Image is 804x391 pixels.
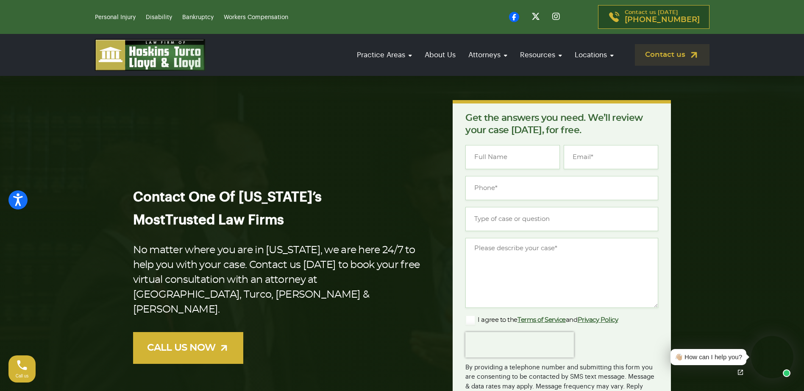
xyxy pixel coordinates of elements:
[564,145,658,169] input: Email*
[635,44,709,66] a: Contact us
[133,190,322,204] span: Contact One Of [US_STATE]’s
[465,315,618,325] label: I agree to the and
[578,317,618,323] a: Privacy Policy
[224,14,288,20] a: Workers Compensation
[16,374,29,378] span: Call us
[625,16,700,24] span: [PHONE_NUMBER]
[353,43,416,67] a: Practice Areas
[95,14,136,20] a: Personal Injury
[465,145,560,169] input: Full Name
[420,43,460,67] a: About Us
[95,39,205,71] img: logo
[146,14,172,20] a: Disability
[219,343,229,353] img: arrow-up-right-light.svg
[675,352,742,362] div: 👋🏼 How can I help you?
[516,43,566,67] a: Resources
[570,43,618,67] a: Locations
[465,112,658,137] p: Get the answers you need. We’ll review your case [DATE], for free.
[625,10,700,24] p: Contact us [DATE]
[598,5,709,29] a: Contact us [DATE][PHONE_NUMBER]
[517,317,566,323] a: Terms of Service
[165,213,284,227] span: Trusted Law Firms
[133,243,426,317] p: No matter where you are in [US_STATE], we are here 24/7 to help you with your case. Contact us [D...
[732,363,749,381] a: Open chat
[133,332,243,364] a: CALL US NOW
[465,332,574,357] iframe: reCAPTCHA
[464,43,512,67] a: Attorneys
[182,14,214,20] a: Bankruptcy
[133,213,165,227] span: Most
[465,207,658,231] input: Type of case or question
[465,176,658,200] input: Phone*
